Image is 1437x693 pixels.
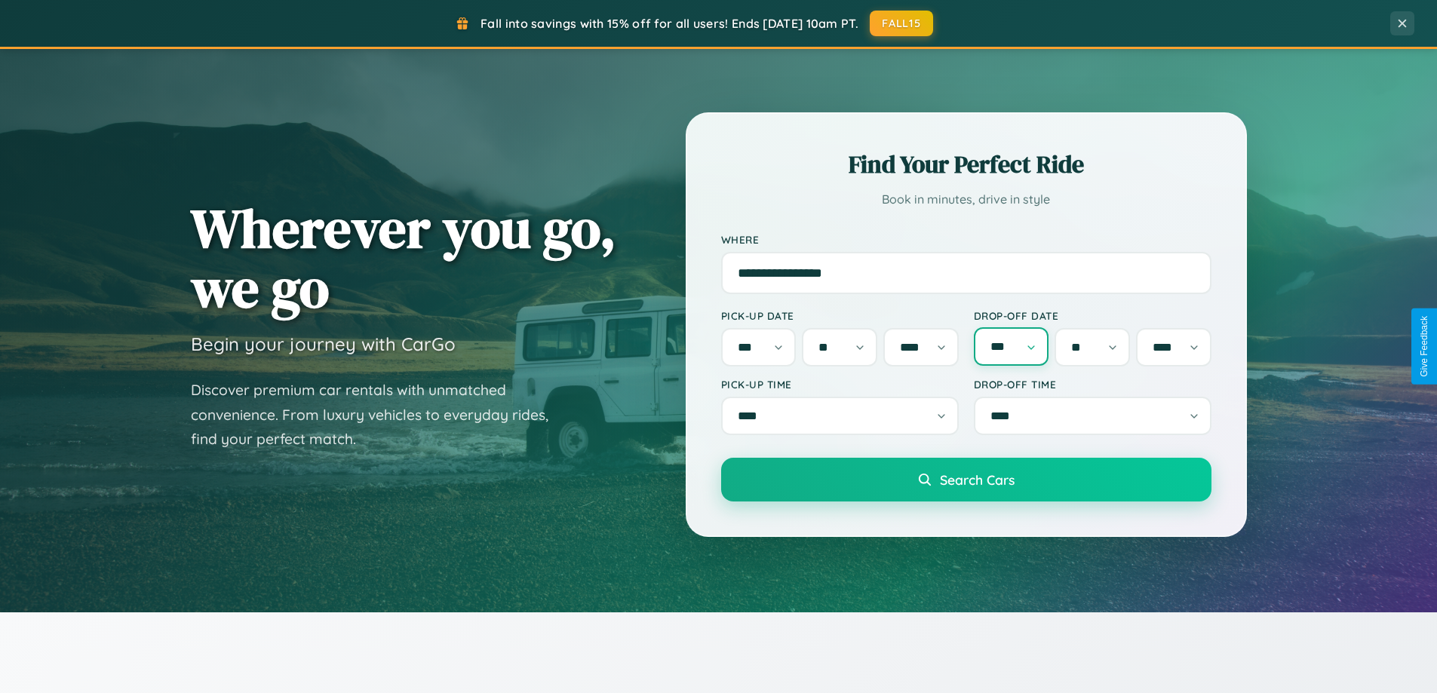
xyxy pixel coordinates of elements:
label: Where [721,233,1211,246]
label: Pick-up Date [721,309,959,322]
button: Search Cars [721,458,1211,501]
span: Search Cars [940,471,1015,488]
span: Fall into savings with 15% off for all users! Ends [DATE] 10am PT. [481,16,858,31]
h2: Find Your Perfect Ride [721,148,1211,181]
p: Book in minutes, drive in style [721,189,1211,210]
h1: Wherever you go, we go [191,198,616,317]
button: FALL15 [870,11,933,36]
label: Drop-off Date [974,309,1211,322]
label: Pick-up Time [721,378,959,391]
div: Give Feedback [1419,316,1429,377]
label: Drop-off Time [974,378,1211,391]
h3: Begin your journey with CarGo [191,333,456,355]
p: Discover premium car rentals with unmatched convenience. From luxury vehicles to everyday rides, ... [191,378,568,452]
